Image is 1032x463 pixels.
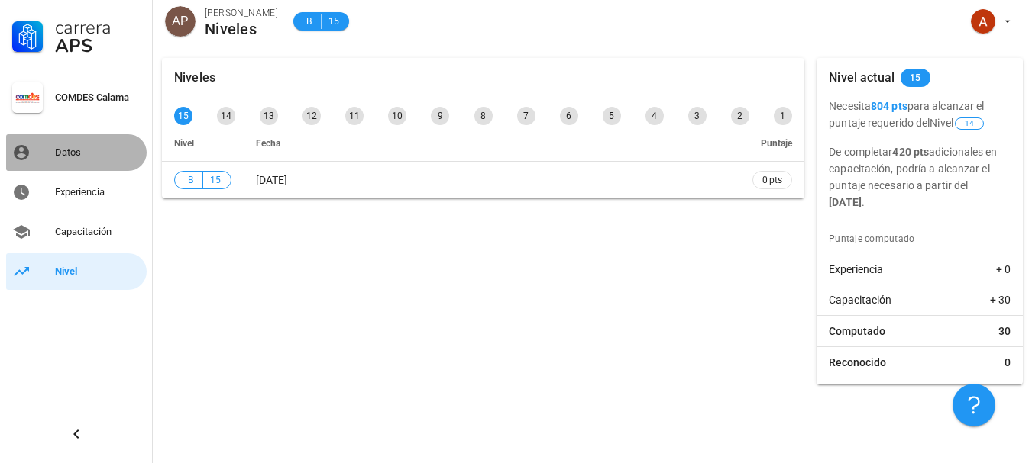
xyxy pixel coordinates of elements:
div: COMDES Calama [55,92,141,104]
span: Experiencia [829,262,883,277]
span: + 30 [990,292,1011,307]
th: Puntaje [740,125,804,162]
div: Niveles [205,21,278,37]
a: Nivel [6,253,147,290]
div: 7 [517,107,535,125]
b: 804 pts [871,100,907,112]
div: Capacitación [55,226,141,238]
span: Puntaje [761,138,792,149]
div: 10 [388,107,406,125]
span: AP [172,6,188,37]
div: 9 [431,107,449,125]
span: Computado [829,323,885,339]
div: avatar [165,6,196,37]
span: Reconocido [829,355,886,370]
p: De completar adicionales en capacitación, podría a alcanzar el puntaje necesario a partir del . [829,143,1011,211]
span: Nivel [930,117,985,129]
div: 13 [260,107,278,125]
a: Datos [6,134,147,171]
th: Fecha [244,125,740,162]
p: Necesita para alcanzar el puntaje requerido del [829,98,1011,131]
div: Nivel actual [829,58,895,98]
b: 420 pts [892,146,929,158]
span: [DATE] [256,174,287,186]
div: 11 [345,107,364,125]
div: avatar [971,9,995,34]
span: 14 [965,118,974,129]
div: Puntaje computado [823,223,1023,254]
th: Nivel [162,125,244,162]
span: Capacitación [829,292,891,307]
div: 2 [731,107,749,125]
span: B [302,14,315,29]
b: [DATE] [829,196,862,208]
div: [PERSON_NAME] [205,5,278,21]
a: Capacitación [6,214,147,250]
span: 15 [209,172,222,188]
div: 3 [688,107,707,125]
div: Carrera [55,18,141,37]
div: Datos [55,146,141,159]
a: Experiencia [6,174,147,211]
span: B [184,172,196,188]
div: 15 [174,107,192,125]
div: 6 [560,107,578,125]
span: Nivel [174,138,194,149]
span: 15 [910,69,921,87]
div: 14 [217,107,235,125]
div: Niveles [174,58,215,98]
div: Nivel [55,265,141,278]
div: APS [55,37,141,55]
div: 5 [603,107,621,125]
span: 15 [328,14,340,29]
span: + 0 [996,262,1011,277]
div: 4 [645,107,664,125]
div: 8 [474,107,493,125]
span: 0 [1005,355,1011,370]
div: Experiencia [55,186,141,198]
span: Fecha [256,138,280,149]
div: 12 [302,107,321,125]
span: 30 [998,323,1011,339]
div: 1 [774,107,792,125]
span: 0 pts [762,172,782,188]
